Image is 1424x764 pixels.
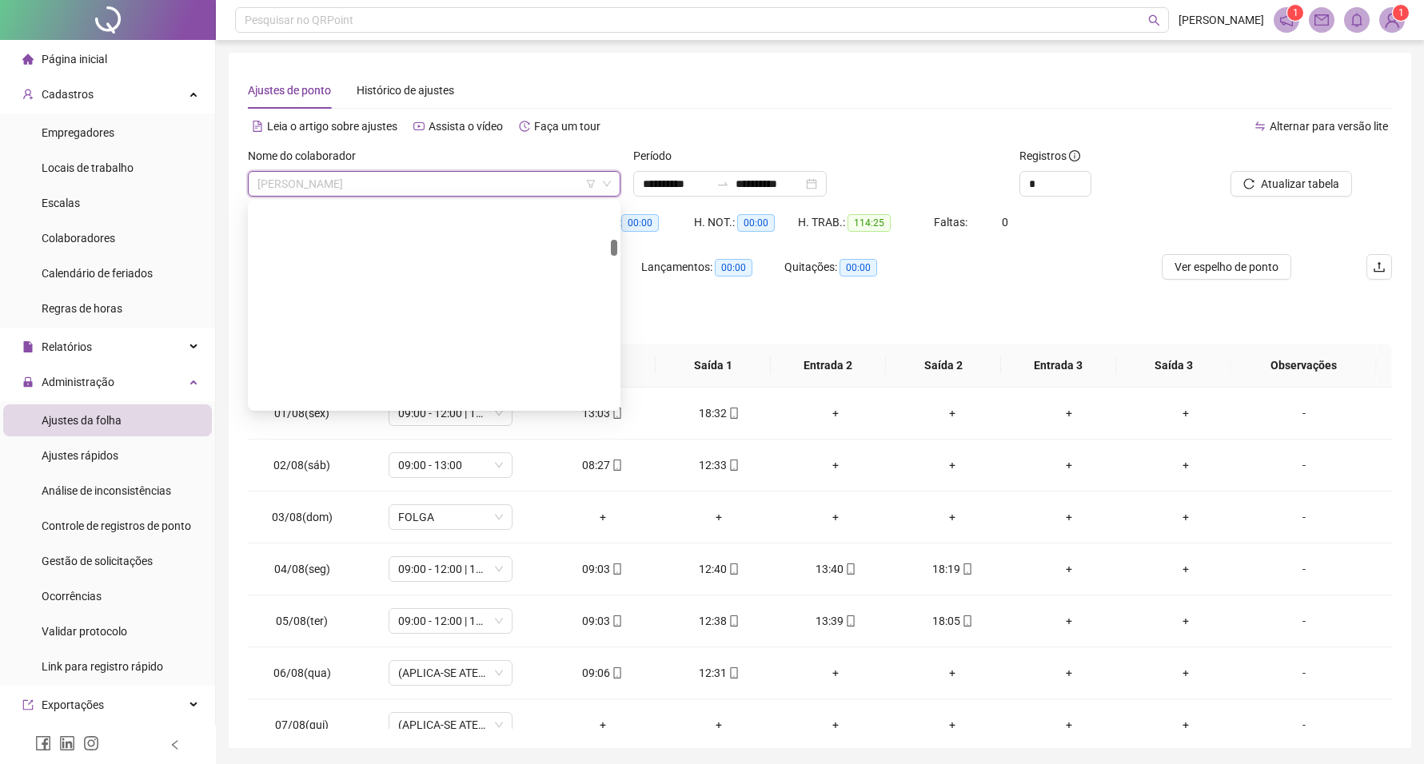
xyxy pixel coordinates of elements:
span: 01/08(sex) [274,407,329,420]
span: lock [22,376,34,388]
span: linkedin [59,735,75,751]
div: + [907,456,998,474]
span: user-add [22,89,34,100]
span: facebook [35,735,51,751]
div: 08:27 [557,456,648,474]
span: mobile [727,408,740,419]
div: - [1257,664,1351,682]
span: Ajustes de ponto [248,84,331,97]
span: Colaboradores [42,232,115,245]
span: youtube [413,121,425,132]
div: + [790,404,881,422]
span: instagram [83,735,99,751]
div: + [790,664,881,682]
span: reload [1243,178,1254,189]
span: (APLICA-SE ATESTADO) [398,713,503,737]
span: 09:00 - 12:00 | 13:00 - 18:00 [398,609,503,633]
th: Saída 1 [656,344,771,388]
div: + [1140,664,1231,682]
span: Validar protocolo [42,625,127,638]
span: Controle de registros de ponto [42,519,191,532]
span: home [22,54,34,65]
button: Atualizar tabela [1231,171,1352,197]
span: search [1148,14,1160,26]
th: Entrada 3 [1001,344,1116,388]
div: + [907,664,998,682]
span: 00:00 [737,214,775,232]
span: Observações [1243,356,1364,374]
span: Locais de trabalho [42,161,134,174]
div: + [790,508,881,526]
div: + [1140,456,1231,474]
span: mobile [610,563,623,575]
th: Saída 2 [886,344,1001,388]
span: 00:00 [621,214,659,232]
label: Nome do colaborador [248,147,366,165]
div: + [1023,716,1115,734]
div: 13:40 [790,560,881,578]
span: Empregadores [42,126,114,139]
span: Página inicial [42,53,107,66]
th: Saída 3 [1116,344,1231,388]
span: Leia o artigo sobre ajustes [267,120,397,133]
span: Relatórios [42,340,92,353]
span: mobile [610,615,623,627]
div: - [1257,716,1351,734]
span: 03/08(dom) [272,511,333,523]
th: Observações [1231,344,1377,388]
span: mail [1314,13,1329,27]
span: left [170,739,181,750]
div: + [1023,508,1115,526]
span: Assista o vídeo [429,120,503,133]
div: 09:06 [557,664,648,682]
div: + [790,456,881,474]
div: - [1257,456,1351,474]
span: upload [1373,261,1386,273]
span: history [519,121,530,132]
span: mobile [960,563,973,575]
span: mobile [727,615,740,627]
div: 12:31 [674,664,765,682]
div: + [1140,404,1231,422]
span: Faça um tour [534,120,600,133]
span: 09:00 - 13:00 [398,453,503,477]
div: + [1023,456,1115,474]
div: + [557,716,648,734]
span: mobile [610,460,623,471]
span: Cadastros [42,88,94,101]
span: 00:00 [715,259,752,277]
span: down [602,179,612,189]
div: + [1140,508,1231,526]
span: Ajustes rápidos [42,449,118,462]
div: 18:19 [907,560,998,578]
div: - [1257,612,1351,630]
span: Ajustes da folha [42,414,122,427]
span: Link para registro rápido [42,660,163,673]
div: + [907,404,998,422]
span: Escalas [42,197,80,209]
div: Quitações: [784,258,927,277]
div: 18:05 [907,612,998,630]
img: 83693 [1380,8,1404,32]
div: + [557,508,648,526]
div: + [1023,612,1115,630]
span: mobile [844,615,856,627]
span: 06/08(qua) [273,667,331,679]
div: 12:33 [674,456,765,474]
div: - [1257,560,1351,578]
span: to [716,177,729,190]
span: mobile [610,408,623,419]
div: + [907,508,998,526]
span: export [22,699,34,710]
span: Histórico de ajustes [357,84,454,97]
div: + [1023,664,1115,682]
span: mobile [727,563,740,575]
span: Exportações [42,698,104,711]
span: info-circle [1069,150,1080,161]
div: + [1023,560,1115,578]
sup: 1 [1287,5,1303,21]
span: (APLICA-SE ATESTADO) [398,661,503,685]
span: notification [1279,13,1294,27]
span: swap [1254,121,1266,132]
span: 1 [1398,7,1404,18]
